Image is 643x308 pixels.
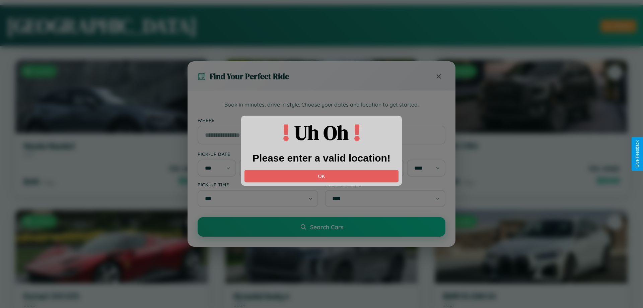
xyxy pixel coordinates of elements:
label: Pick-up Time [198,182,318,187]
label: Where [198,117,445,123]
label: Drop-off Date [325,151,445,157]
label: Drop-off Time [325,182,445,187]
span: Search Cars [310,223,343,231]
h3: Find Your Perfect Ride [210,71,289,82]
label: Pick-up Date [198,151,318,157]
p: Book in minutes, drive in style. Choose your dates and location to get started. [198,101,445,109]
